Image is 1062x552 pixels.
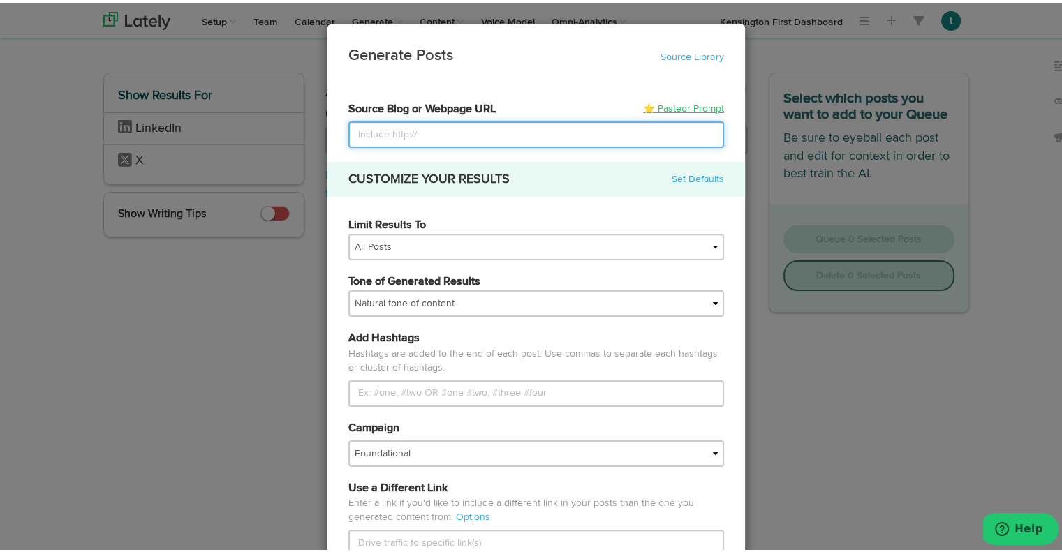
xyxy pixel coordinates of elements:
[348,418,399,434] label: Campaign
[348,45,453,61] strong: Generate Posts
[983,510,1059,545] iframe: Opens a widget where you can find more information
[348,119,724,145] input: Include http://
[661,50,724,59] a: Source Library
[348,271,480,288] label: Tone of Generated Results
[348,344,724,378] span: Hashtags are added to the end of each post. Use commas to separate each hashtags or cluster of ha...
[456,509,490,519] a: Options
[348,215,426,231] label: Limit Results To
[643,99,724,113] a: ⭐ Paste
[348,170,510,184] h4: CUSTOMIZE YOUR RESULTS
[348,378,724,404] input: Ex: #one, #two OR #one #two, #three #four
[348,495,694,519] span: Enter a link if you'd like to include a different link in your posts than the one you generated c...
[681,101,724,111] span: or Prompt
[348,480,448,491] span: Use a Different Link
[672,170,724,184] a: Set Defaults
[348,99,496,115] label: Source Blog or Webpage URL
[348,328,420,344] label: Add Hashtags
